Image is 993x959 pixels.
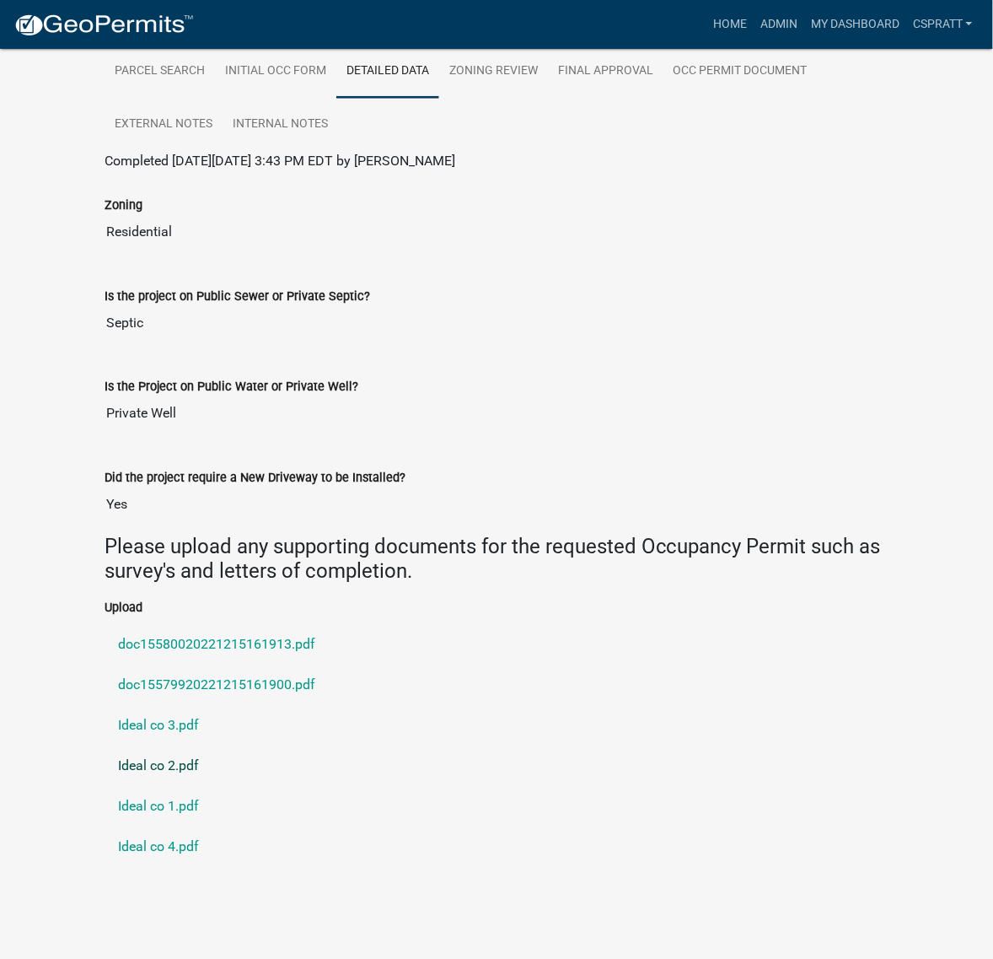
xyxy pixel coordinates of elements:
a: Final Approval [548,45,663,99]
a: doc15579920221215161900.pdf [105,665,888,706]
a: Internal Notes [223,98,338,152]
a: Zoning Review [439,45,548,99]
label: Zoning [105,200,142,212]
label: Upload [105,603,142,615]
a: Detailed Data [336,45,439,99]
a: Ideal co 1.pdf [105,787,888,827]
a: Admin [754,8,804,40]
a: doc15580020221215161913.pdf [105,625,888,665]
a: Occ Permit Document [663,45,818,99]
label: Did the project require a New Driveway to be Installed? [105,473,405,485]
span: Completed [DATE][DATE] 3:43 PM EDT by [PERSON_NAME] [105,153,455,169]
a: Initial Occ Form [215,45,336,99]
a: My Dashboard [804,8,906,40]
a: Parcel search [105,45,215,99]
a: Ideal co 4.pdf [105,827,888,868]
a: Ideal co 3.pdf [105,706,888,746]
label: Is the project on Public Sewer or Private Septic? [105,291,370,303]
a: Ideal co 2.pdf [105,746,888,787]
label: Is the Project on Public Water or Private Well? [105,382,358,394]
a: Home [706,8,754,40]
a: cspratt [906,8,980,40]
a: External Notes [105,98,223,152]
h4: Please upload any supporting documents for the requested Occupancy Permit such as survey's and le... [105,536,888,585]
